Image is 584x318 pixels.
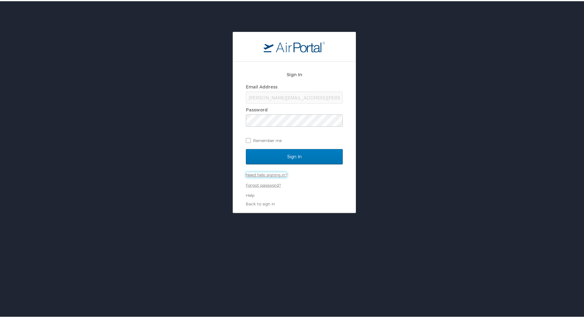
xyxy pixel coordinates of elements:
[246,171,287,176] a: Need help signing in?
[246,83,277,88] label: Email Address
[246,148,343,163] input: Sign In
[246,70,343,77] h2: Sign In
[246,200,275,205] a: Back to sign in
[246,135,343,144] label: Remember me
[246,192,254,196] a: Help
[246,181,281,186] a: Forgot password?
[246,106,268,111] label: Password
[264,40,325,51] img: logo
